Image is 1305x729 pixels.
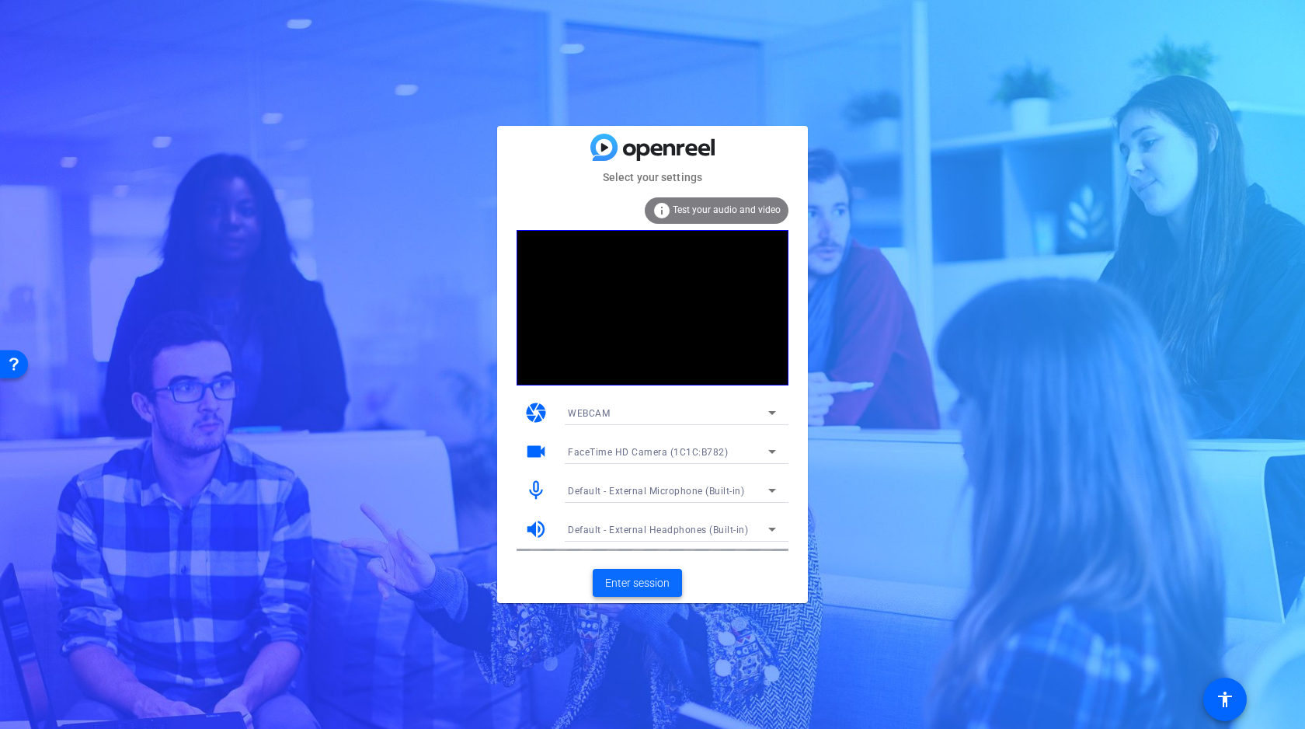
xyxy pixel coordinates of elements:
[568,447,728,458] span: FaceTime HD Camera (1C1C:B782)
[590,134,715,161] img: blue-gradient.svg
[568,486,744,497] span: Default - External Microphone (Built-in)
[568,525,748,535] span: Default - External Headphones (Built-in)
[593,569,682,597] button: Enter session
[524,479,548,502] mat-icon: mic_none
[524,401,548,424] mat-icon: camera
[652,201,671,220] mat-icon: info
[524,518,548,541] mat-icon: volume_up
[673,204,781,215] span: Test your audio and video
[524,440,548,463] mat-icon: videocam
[568,408,610,419] span: WEBCAM
[605,575,670,591] span: Enter session
[497,169,808,186] mat-card-subtitle: Select your settings
[1216,690,1234,709] mat-icon: accessibility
